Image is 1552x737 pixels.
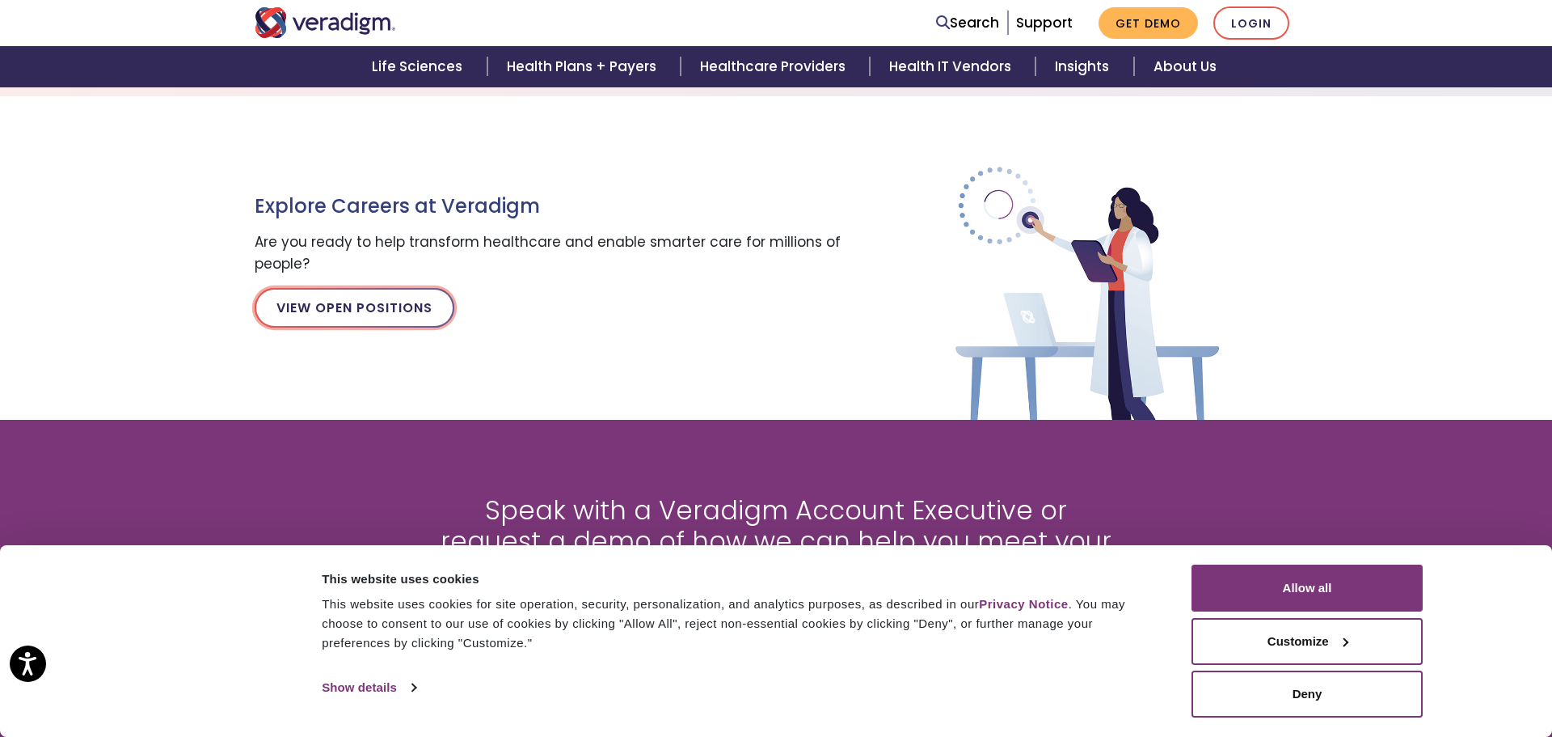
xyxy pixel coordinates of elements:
a: Healthcare Providers [681,46,870,87]
a: View Open Positions [255,288,454,327]
a: Support [1016,13,1073,32]
a: Health Plans + Payers [487,46,681,87]
div: This website uses cookies for site operation, security, personalization, and analytics purposes, ... [322,595,1155,653]
a: Life Sciences [352,46,487,87]
a: Search [936,12,999,34]
button: Allow all [1191,565,1423,612]
a: Privacy Notice [979,597,1068,611]
div: This website uses cookies [322,570,1155,589]
button: Deny [1191,671,1423,718]
a: Show details [322,676,415,700]
h3: Explore Careers at Veradigm [255,195,853,218]
a: Health IT Vendors [870,46,1035,87]
a: About Us [1134,46,1236,87]
p: Are you ready to help transform healthcare and enable smarter care for millions of people? [255,231,853,275]
a: Insights [1035,46,1133,87]
a: Get Demo [1099,7,1198,39]
a: Login [1213,6,1289,40]
button: Customize [1191,618,1423,665]
img: Veradigm logo [255,7,396,38]
iframe: Drift Chat Widget [1242,621,1533,718]
h2: Speak with a Veradigm Account Executive or request a demo of how we can help you meet your goals. [432,495,1120,588]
